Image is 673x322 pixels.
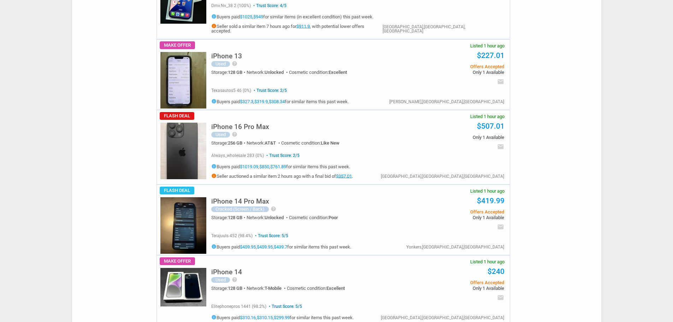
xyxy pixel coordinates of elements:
a: $310.16 [240,315,256,320]
div: Cosmetic condition: [281,141,340,145]
a: $949 [253,14,263,19]
a: $327.3 [240,99,253,104]
a: iPhone 13 [211,54,242,59]
a: $240 [488,267,504,276]
span: Like New [321,140,340,146]
a: $1025 [240,14,252,19]
a: $911.9 [296,23,310,29]
div: Yonkers,[GEOGRAPHIC_DATA],[GEOGRAPHIC_DATA] [406,245,504,249]
div: Network: [247,141,281,145]
span: Make Offer [160,41,195,49]
span: Only 1 Available [397,286,504,291]
i: help [271,206,276,212]
span: 128 GB [228,215,242,220]
a: iPhone 14 [211,270,242,275]
div: Network: [247,70,289,75]
a: $319.9 [254,99,268,104]
span: Only 1 Available [397,135,504,140]
div: Network: [247,286,287,291]
h5: Buyers paid , , for similar items this past week. [211,164,353,169]
span: Offers Accepted [397,280,504,285]
i: info [211,99,217,104]
div: Used [211,277,230,283]
span: Trust Score: 5/5 [267,304,302,309]
div: [GEOGRAPHIC_DATA],[GEOGRAPHIC_DATA],[GEOGRAPHIC_DATA] [381,316,504,320]
h5: Seller sold a similar item 7 hours ago for , with potential lower offers accepted. [211,23,383,33]
div: [GEOGRAPHIC_DATA],[GEOGRAPHIC_DATA],[GEOGRAPHIC_DATA] [383,25,504,33]
a: $507.01 [477,122,504,130]
span: Listed 1 hour ago [470,114,504,119]
span: Listed 1 hour ago [470,43,504,48]
i: help [232,131,237,137]
a: $419.99 [477,197,504,205]
div: Storage: [211,286,247,291]
span: T-Mobile [265,286,282,291]
i: email [497,223,504,230]
div: Used [211,132,230,137]
span: Flash Deal [160,187,194,194]
a: $439.7 [274,244,287,249]
h5: iPhone 16 Pro Max [211,123,269,130]
span: Listed 1 hour ago [470,189,504,193]
img: s-l225.jpg [160,268,206,307]
h5: Seller auctioned a similar item 2 hours ago with a final bid of . [211,173,353,178]
span: Trust Score: 2/5 [252,88,287,93]
i: info [211,173,217,178]
span: Unlocked [265,70,284,75]
div: Storage: [211,141,247,145]
div: Cracked (Screen / Back) [211,206,269,212]
h5: Buyers paid , for similar items (in excellent condition) this past week. [211,14,383,19]
span: Unlocked [265,215,284,220]
div: Network: [247,215,289,220]
a: $1019.09 [240,164,258,169]
span: AT&T [265,140,276,146]
span: 128 GB [228,70,242,75]
span: always_wholesale 283 (0%) [211,153,264,158]
h5: Buyers paid , , for similar items this past week. [211,315,354,320]
a: iPhone 14 Pro Max [211,199,269,205]
img: s-l225.jpg [160,123,206,179]
a: $357.01 [336,173,352,178]
span: Trust Score: 4/5 [252,3,287,8]
img: s-l225.jpg [160,52,206,109]
i: info [211,164,217,169]
a: $761.89 [270,164,286,169]
h5: Buyers paid , , for similar items this past week. [211,99,349,104]
span: Offers Accepted [397,210,504,214]
span: Trust Score: 2/5 [265,153,300,158]
span: Listed 1 hour ago [470,259,504,264]
a: iPhone 16 Pro Max [211,125,269,130]
a: $850 [259,164,269,169]
a: $459.95 [257,244,273,249]
span: Excellent [326,286,345,291]
div: Cosmetic condition: [289,215,338,220]
span: terajuuls 452 (98.4%) [211,233,253,238]
span: Excellent [329,70,347,75]
div: Cosmetic condition: [289,70,347,75]
div: Used [211,61,230,67]
span: Poor [329,215,338,220]
div: Storage: [211,70,247,75]
div: Cosmetic condition: [287,286,345,291]
span: Only 1 Available [397,70,504,75]
span: Make Offer [160,257,195,265]
i: help [232,277,237,282]
i: email [497,143,504,150]
i: email [497,294,504,301]
a: $227.01 [477,51,504,60]
span: Only 1 Available [397,215,504,220]
span: texasautos5 46 (0%) [211,88,251,93]
h5: iPhone 14 Pro Max [211,198,269,205]
span: 128 GB [228,286,242,291]
a: $459.95 [240,244,256,249]
i: info [211,244,217,249]
span: Offers Accepted [397,64,504,69]
span: Flash Deal [160,112,194,120]
div: Storage: [211,215,247,220]
i: info [211,23,217,29]
a: $308.34 [269,99,285,104]
a: $310.15 [257,315,273,320]
h5: Buyers paid , , for similar items this past week. [211,244,351,249]
div: [GEOGRAPHIC_DATA],[GEOGRAPHIC_DATA],[GEOGRAPHIC_DATA] [381,174,504,178]
i: help [232,61,237,66]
